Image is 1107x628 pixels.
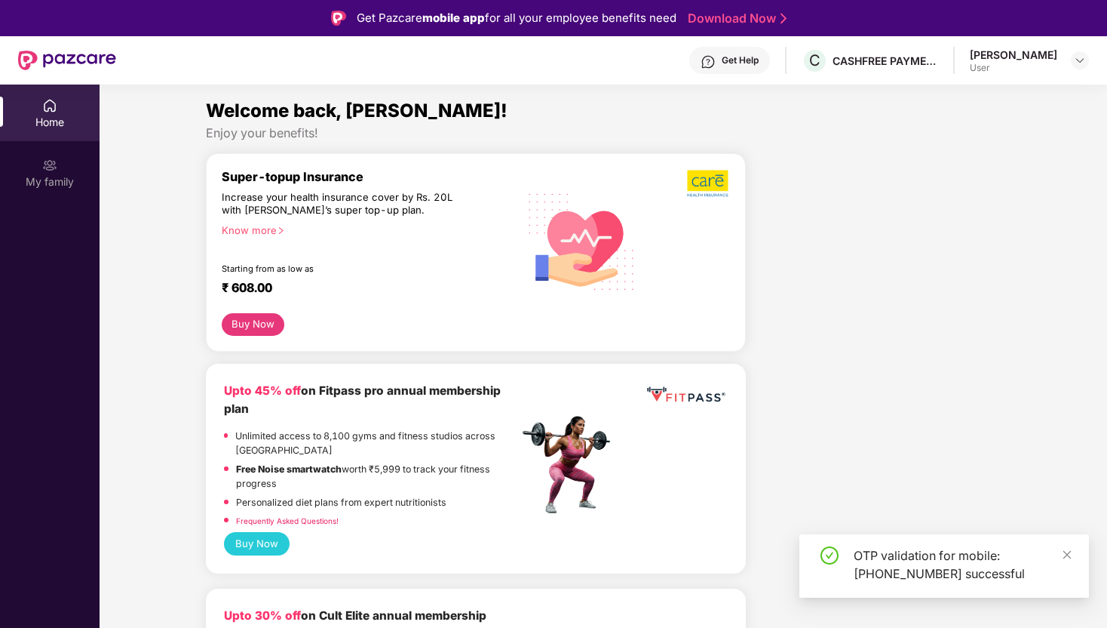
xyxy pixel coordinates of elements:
[224,383,301,398] b: Upto 45% off
[687,169,730,198] img: b5dec4f62d2307b9de63beb79f102df3.png
[833,54,938,68] div: CASHFREE PAYMENTS INDIA PVT. LTD.
[644,382,728,408] img: fppp.png
[1062,549,1072,560] span: close
[357,9,676,27] div: Get Pazcare for all your employee benefits need
[701,54,716,69] img: svg+xml;base64,PHN2ZyBpZD0iSGVscC0zMngzMiIgeG1sbnM9Imh0dHA6Ly93d3cudzMub3JnLzIwMDAvc3ZnIiB3aWR0aD...
[277,226,285,235] span: right
[688,11,782,26] a: Download Now
[206,100,508,122] span: Welcome back, [PERSON_NAME]!
[222,313,284,336] button: Buy Now
[331,11,346,26] img: Logo
[1074,54,1086,66] img: svg+xml;base64,PHN2ZyBpZD0iRHJvcGRvd24tMzJ4MzIiIHhtbG5zPSJodHRwOi8vd3d3LnczLm9yZy8yMDAwL3N2ZyIgd2...
[224,532,290,556] button: Buy Now
[820,546,839,565] span: check-circle
[518,176,645,305] img: svg+xml;base64,PHN2ZyB4bWxucz0iaHR0cDovL3d3dy53My5vcmcvMjAwMC9zdmciIHhtbG5zOnhsaW5rPSJodHRwOi8vd3...
[224,383,501,416] b: on Fitpass pro annual membership plan
[970,62,1057,74] div: User
[42,98,57,113] img: svg+xml;base64,PHN2ZyBpZD0iSG9tZSIgeG1sbnM9Imh0dHA6Ly93d3cudzMub3JnLzIwMDAvc3ZnIiB3aWR0aD0iMjAiIG...
[722,54,759,66] div: Get Help
[222,263,454,274] div: Starting from as low as
[42,158,57,173] img: svg+xml;base64,PHN2ZyB3aWR0aD0iMjAiIGhlaWdodD0iMjAiIHZpZXdCb3g9IjAgMCAyMCAyMCIgZmlsbD0ibm9uZSIgeG...
[422,11,485,25] strong: mobile app
[235,429,518,458] p: Unlimited access to 8,100 gyms and fitness studios across [GEOGRAPHIC_DATA]
[970,48,1057,62] div: [PERSON_NAME]
[236,462,518,491] p: worth ₹5,999 to track your fitness progress
[18,51,116,70] img: New Pazcare Logo
[222,191,453,217] div: Increase your health insurance cover by Rs. 20L with [PERSON_NAME]’s super top-up plan.
[854,546,1071,583] div: OTP validation for mobile: [PHONE_NUMBER] successful
[224,608,301,623] b: Upto 30% off
[222,224,509,235] div: Know more
[236,516,339,525] a: Frequently Asked Questions!
[236,495,446,509] p: Personalized diet plans from expert nutritionists
[809,51,820,69] span: C
[780,11,787,26] img: Stroke
[518,412,624,518] img: fpp.png
[222,280,503,298] div: ₹ 608.00
[206,125,1001,141] div: Enjoy your benefits!
[236,463,342,475] strong: Free Noise smartwatch
[222,169,518,184] div: Super-topup Insurance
